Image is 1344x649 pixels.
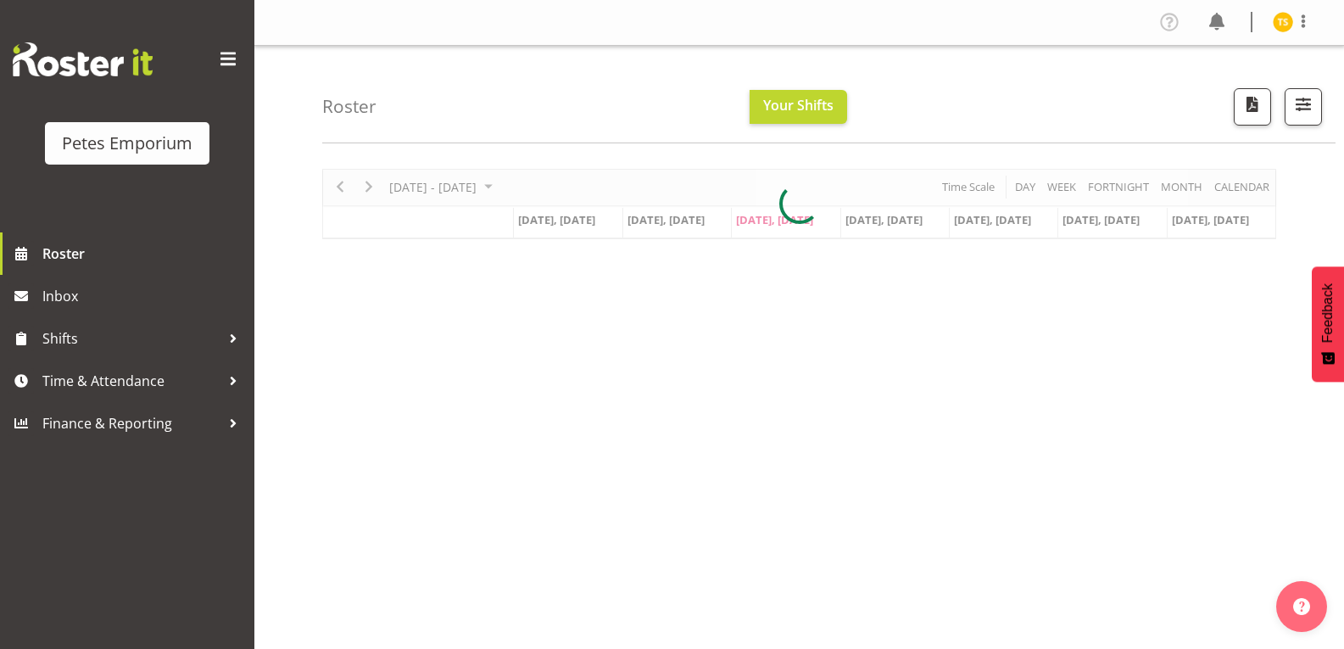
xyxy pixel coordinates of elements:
span: Shifts [42,326,220,351]
button: Filter Shifts [1285,88,1322,126]
span: Your Shifts [763,96,834,115]
span: Inbox [42,283,246,309]
button: Feedback - Show survey [1312,266,1344,382]
img: Rosterit website logo [13,42,153,76]
span: Time & Attendance [42,368,220,394]
h4: Roster [322,97,376,116]
div: Petes Emporium [62,131,192,156]
span: Feedback [1320,283,1336,343]
img: help-xxl-2.png [1293,598,1310,615]
span: Finance & Reporting [42,411,220,436]
span: Roster [42,241,246,266]
img: tamara-straker11292.jpg [1273,12,1293,32]
button: Download a PDF of the roster according to the set date range. [1234,88,1271,126]
button: Your Shifts [750,90,847,124]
